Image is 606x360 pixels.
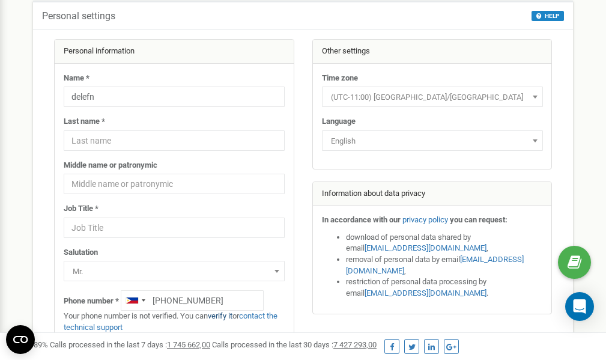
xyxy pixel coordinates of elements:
[450,215,508,224] strong: you can request:
[64,130,285,151] input: Last name
[50,340,210,349] span: Calls processed in the last 7 days :
[68,263,280,280] span: Mr.
[212,340,377,349] span: Calls processed in the last 30 days :
[313,40,552,64] div: Other settings
[365,243,486,252] a: [EMAIL_ADDRESS][DOMAIN_NAME]
[346,255,524,275] a: [EMAIL_ADDRESS][DOMAIN_NAME]
[64,311,277,332] a: contact the technical support
[313,182,552,206] div: Information about data privacy
[64,218,285,238] input: Job Title
[322,130,543,151] span: English
[167,340,210,349] u: 1 745 662,00
[64,311,285,333] p: Your phone number is not verified. You can or
[64,160,157,171] label: Middle name or patronymic
[121,291,149,310] div: Telephone country code
[326,133,539,150] span: English
[64,174,285,194] input: Middle name or patronymic
[346,254,543,276] li: removal of personal data by email ,
[326,89,539,106] span: (UTC-11:00) Pacific/Midway
[64,247,98,258] label: Salutation
[322,87,543,107] span: (UTC-11:00) Pacific/Midway
[322,215,401,224] strong: In accordance with our
[322,73,358,84] label: Time zone
[333,340,377,349] u: 7 427 293,00
[64,73,89,84] label: Name *
[64,203,98,215] label: Job Title *
[64,87,285,107] input: Name
[532,11,564,21] button: HELP
[322,116,356,127] label: Language
[64,296,119,307] label: Phone number *
[121,290,264,311] input: +1-800-555-55-55
[365,288,486,297] a: [EMAIL_ADDRESS][DOMAIN_NAME]
[6,325,35,354] button: Open CMP widget
[64,261,285,281] span: Mr.
[402,215,448,224] a: privacy policy
[346,276,543,299] li: restriction of personal data processing by email .
[42,11,115,22] h5: Personal settings
[346,232,543,254] li: download of personal data shared by email ,
[55,40,294,64] div: Personal information
[64,116,105,127] label: Last name *
[208,311,232,320] a: verify it
[565,292,594,321] div: Open Intercom Messenger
